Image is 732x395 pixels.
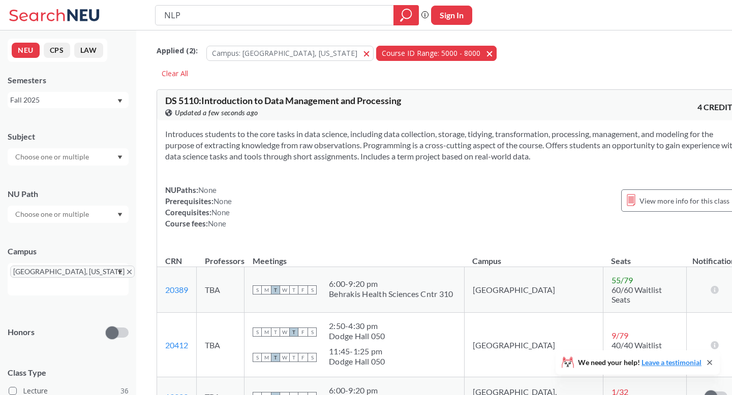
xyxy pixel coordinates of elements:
svg: Dropdown arrow [117,99,123,103]
td: TBA [197,313,245,377]
td: TBA [197,267,245,313]
span: DS 5110 : Introduction to Data Management and Processing [165,95,401,106]
span: [GEOGRAPHIC_DATA], [US_STATE]X to remove pill [10,266,135,278]
div: Behrakis Health Sciences Cntr 310 [329,289,453,299]
svg: Dropdown arrow [117,155,123,159]
th: Seats [603,245,686,267]
a: 20389 [165,285,188,294]
span: M [262,327,271,337]
p: Honors [8,326,35,338]
span: T [271,285,280,294]
span: S [308,285,317,294]
div: Dropdown arrow [8,206,129,223]
span: S [253,285,262,294]
div: Dodge Hall 050 [329,331,385,341]
span: View more info for this class [639,194,729,207]
span: None [208,219,226,228]
svg: Dropdown arrow [117,213,123,217]
td: [GEOGRAPHIC_DATA] [464,267,603,313]
span: None [213,196,232,206]
span: F [298,353,308,362]
span: Applied ( 2 ): [157,45,198,56]
span: S [308,327,317,337]
span: 40/40 Waitlist Seats [612,340,662,359]
svg: magnifying glass [400,8,412,22]
span: M [262,285,271,294]
div: Clear All [157,66,193,81]
input: Choose one or multiple [10,151,96,163]
span: W [280,285,289,294]
span: F [298,327,308,337]
svg: Dropdown arrow [117,270,123,274]
div: Fall 2025 [10,94,116,106]
div: Campus [8,246,129,257]
span: Updated a few seconds ago [175,107,258,118]
span: T [289,327,298,337]
button: Sign In [431,6,472,25]
button: NEU [12,43,40,58]
input: Choose one or multiple [10,208,96,220]
th: Meetings [245,245,465,267]
button: LAW [74,43,103,58]
span: S [253,327,262,337]
div: Dodge Hall 050 [329,356,385,367]
span: S [308,353,317,362]
div: 11:45 - 1:25 pm [329,346,385,356]
td: [GEOGRAPHIC_DATA] [464,313,603,377]
div: Semesters [8,75,129,86]
span: W [280,327,289,337]
span: Course ID Range: 5000 - 8000 [382,48,480,58]
div: NU Path [8,188,129,200]
a: Leave a testimonial [642,358,701,367]
div: magnifying glass [393,5,419,25]
div: [GEOGRAPHIC_DATA], [US_STATE]X to remove pillDropdown arrow [8,263,129,295]
span: Campus: [GEOGRAPHIC_DATA], [US_STATE] [212,48,357,58]
span: T [289,285,298,294]
span: 9 / 79 [612,331,628,340]
span: None [211,208,230,217]
input: Class, professor, course number, "phrase" [163,7,386,24]
svg: X to remove pill [127,270,132,274]
div: Dropdown arrow [8,148,129,166]
div: NUPaths: Prerequisites: Corequisites: Course fees: [165,184,232,229]
div: Fall 2025Dropdown arrow [8,92,129,108]
span: T [271,327,280,337]
span: T [271,353,280,362]
div: 6:00 - 9:20 pm [329,279,453,289]
span: 60/60 Waitlist Seats [612,285,662,304]
span: T [289,353,298,362]
span: We need your help! [578,359,701,366]
span: Class Type [8,367,129,378]
a: 20412 [165,340,188,350]
div: CRN [165,255,182,267]
th: Campus [464,245,603,267]
button: CPS [44,43,70,58]
th: Professors [197,245,245,267]
button: Campus: [GEOGRAPHIC_DATA], [US_STATE] [206,46,374,61]
div: 2:50 - 4:30 pm [329,321,385,331]
span: None [198,185,217,194]
span: M [262,353,271,362]
span: F [298,285,308,294]
span: S [253,353,262,362]
button: Course ID Range: 5000 - 8000 [376,46,497,61]
span: 55 / 79 [612,275,633,285]
span: W [280,353,289,362]
div: Subject [8,131,129,142]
